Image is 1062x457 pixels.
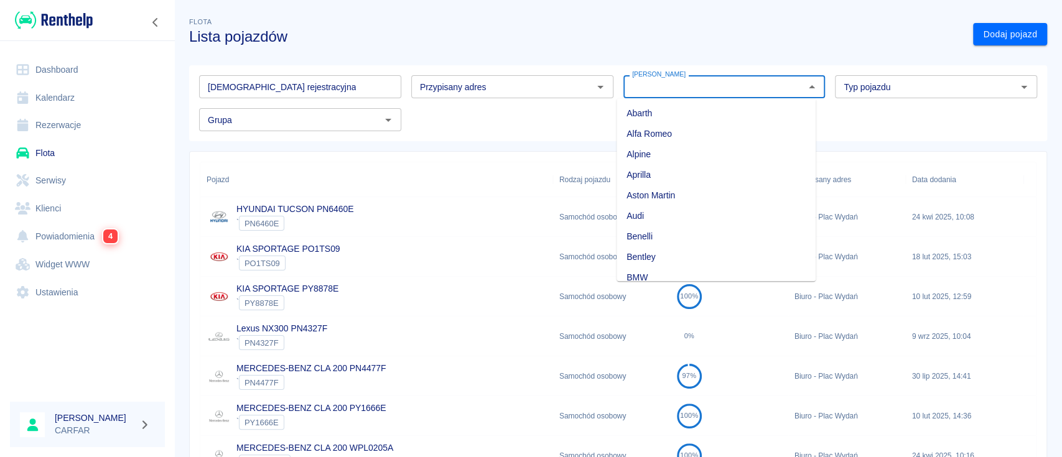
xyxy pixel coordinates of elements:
a: MERCEDES-BENZ CLA 200 WPL0205A [236,443,393,453]
img: Image [207,404,231,428]
a: Dashboard [10,56,165,84]
div: Przypisany adres [794,162,851,197]
label: [PERSON_NAME] [632,70,686,79]
li: Audi [617,206,816,226]
div: Data dodania [912,162,956,197]
li: Alpine [617,144,816,165]
div: Pojazd [207,162,229,197]
img: Image [207,364,231,389]
div: Samochód osobowy [553,396,671,436]
a: Ustawienia [10,279,165,307]
span: 4 [103,229,118,243]
a: Serwisy [10,167,165,195]
span: PY8878E [240,298,284,308]
div: 0% [684,332,695,340]
div: ` [236,415,386,430]
a: KIA SPORTAGE PY8878E [236,284,338,293]
a: HYUNDAI TUCSON PN6460E [236,204,353,214]
a: Flota [10,139,165,167]
div: 9 wrz 2025, 10:04 [906,316,1023,356]
div: ` [236,295,338,310]
button: Zamknij [803,78,821,96]
div: Samochód osobowy [553,237,671,277]
div: 30 lip 2025, 14:41 [906,356,1023,396]
div: Samochód osobowy [553,277,671,316]
div: 97% [682,372,696,380]
div: ` [236,216,353,231]
div: Biuro - Plac Wydań [788,316,906,356]
a: KIA SPORTAGE PO1TS09 [236,244,340,254]
div: 100% [680,292,698,300]
a: MERCEDES-BENZ CLA 200 PN4477F [236,363,386,373]
p: CARFAR [55,424,134,437]
li: Bentley [617,247,816,267]
button: Otwórz [380,111,397,129]
div: ` [236,335,327,350]
button: Otwórz [1015,78,1033,96]
li: Aston Martin [617,185,816,206]
div: 10 lut 2025, 12:59 [906,277,1023,316]
li: Benelli [617,226,816,247]
span: PN4327F [240,338,284,348]
div: Biuro - Plac Wydań [788,237,906,277]
button: Zwiń nawigację [146,14,165,30]
img: Image [207,284,231,309]
div: 10 lut 2025, 14:36 [906,396,1023,436]
div: Data dodania [906,162,1023,197]
div: Rodzaj pojazdu [553,162,671,197]
div: Samochód osobowy [553,197,671,237]
h6: [PERSON_NAME] [55,412,134,424]
div: Biuro - Plac Wydań [788,277,906,316]
a: Kalendarz [10,84,165,112]
div: Biuro - Plac Wydań [788,197,906,237]
a: Powiadomienia4 [10,222,165,251]
img: Image [207,244,231,269]
span: PY1666E [240,418,284,427]
img: Image [207,205,231,229]
a: Dodaj pojazd [973,23,1047,46]
a: Widget WWW [10,251,165,279]
li: Abarth [617,103,816,124]
span: PO1TS09 [240,259,285,268]
li: BMW [617,267,816,288]
div: Biuro - Plac Wydań [788,396,906,436]
li: Aprilla [617,165,816,185]
a: Renthelp logo [10,10,93,30]
li: Alfa Romeo [617,124,816,144]
div: Przypisany adres [788,162,906,197]
span: PN6460E [240,219,284,228]
div: Rodzaj pojazdu [559,162,610,197]
div: Biuro - Plac Wydań [788,356,906,396]
a: Klienci [10,195,165,223]
div: 18 lut 2025, 15:03 [906,237,1023,277]
div: 100% [680,412,698,420]
div: Pojazd [200,162,553,197]
div: 24 kwi 2025, 10:08 [906,197,1023,237]
a: Rezerwacje [10,111,165,139]
div: ` [236,256,340,270]
div: ` [236,375,386,390]
div: Samochód osobowy [553,356,671,396]
span: Flota [189,18,212,25]
img: Image [207,324,231,349]
button: Otwórz [592,78,609,96]
img: Renthelp logo [15,10,93,30]
span: PN4477F [240,378,284,387]
div: Samochód osobowy [553,316,671,356]
a: Lexus NX300 PN4327F [236,323,327,333]
button: Sort [229,171,246,188]
a: MERCEDES-BENZ CLA 200 PY1666E [236,403,386,413]
h3: Lista pojazdów [189,28,963,45]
